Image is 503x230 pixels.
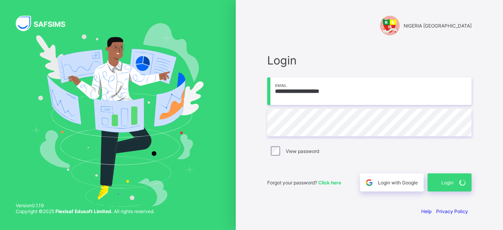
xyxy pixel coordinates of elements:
img: Hero Image [32,23,203,207]
span: NIGERIA [GEOGRAPHIC_DATA] [404,23,472,29]
a: Click here [318,180,341,186]
span: Forgot your password? [267,180,341,186]
img: SAFSIMS Logo [16,16,75,31]
a: Help [421,208,431,214]
strong: Flexisaf Edusoft Limited. [55,208,113,214]
span: Version 0.1.19 [16,202,154,208]
span: Login [267,53,472,67]
a: Privacy Policy [436,208,468,214]
img: google.396cfc9801f0270233282035f929180a.svg [365,178,374,187]
span: Copyright © 2025 All rights reserved. [16,208,154,214]
span: Login [441,180,453,186]
label: View password [286,148,319,154]
span: Login with Google [378,180,418,186]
